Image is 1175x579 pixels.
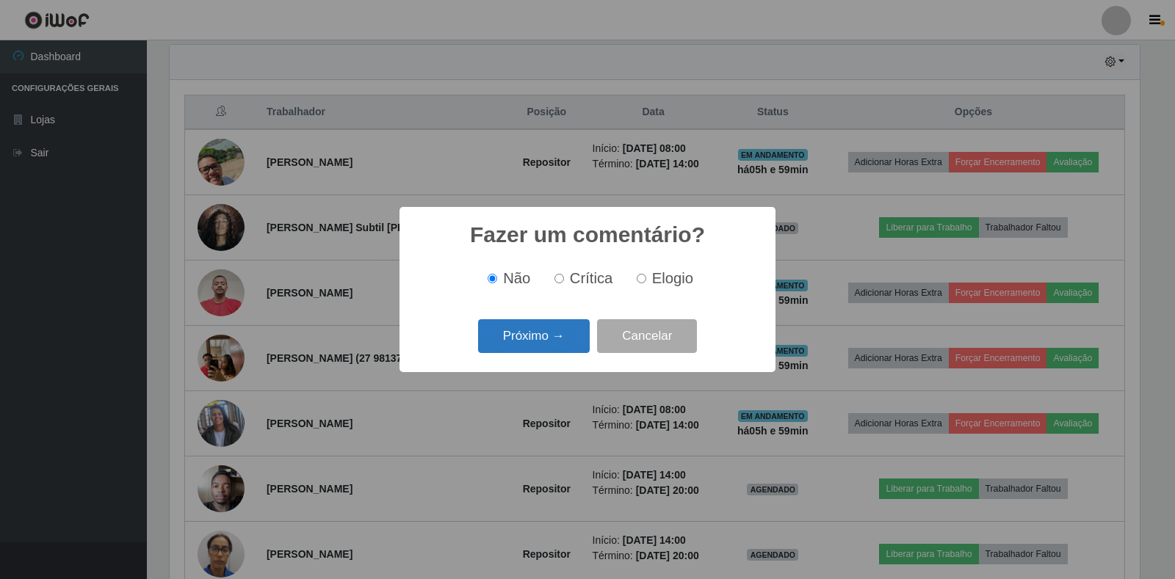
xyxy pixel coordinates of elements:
[570,270,613,286] span: Crítica
[652,270,693,286] span: Elogio
[637,274,646,283] input: Elogio
[503,270,530,286] span: Não
[478,319,590,354] button: Próximo →
[597,319,697,354] button: Cancelar
[470,222,705,248] h2: Fazer um comentário?
[488,274,497,283] input: Não
[554,274,564,283] input: Crítica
